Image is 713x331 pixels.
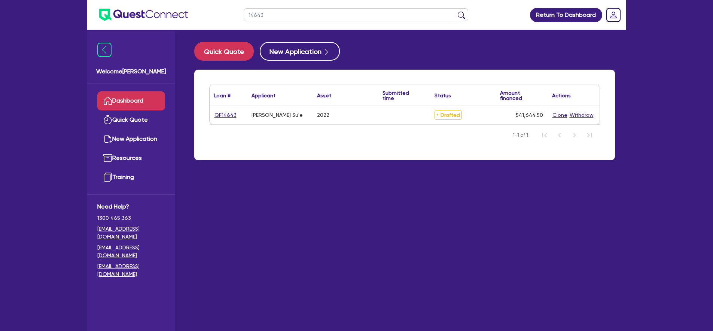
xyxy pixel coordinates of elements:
[97,214,165,222] span: 1300 465 363
[99,9,188,21] img: quest-connect-logo-blue
[516,112,543,118] span: $41,644.50
[214,93,231,98] div: Loan #
[569,111,594,119] button: Withdraw
[260,42,340,61] button: New Application
[103,134,112,143] img: new-application
[103,115,112,124] img: quick-quote
[194,42,254,61] button: Quick Quote
[244,8,468,21] input: Search by name, application ID or mobile number...
[252,112,303,118] div: [PERSON_NAME] Su'e
[435,110,462,120] span: Drafted
[97,130,165,149] a: New Application
[582,128,597,143] button: Last Page
[194,42,260,61] a: Quick Quote
[500,90,543,101] div: Amount financed
[552,111,568,119] button: Clone
[97,91,165,110] a: Dashboard
[96,67,166,76] span: Welcome [PERSON_NAME]
[317,112,329,118] div: 2022
[97,110,165,130] a: Quick Quote
[383,90,419,101] div: Submitted time
[97,202,165,211] span: Need Help?
[530,8,602,22] a: Return To Dashboard
[103,173,112,182] img: training
[97,244,165,259] a: [EMAIL_ADDRESS][DOMAIN_NAME]
[604,5,623,25] a: Dropdown toggle
[567,128,582,143] button: Next Page
[552,128,567,143] button: Previous Page
[317,93,331,98] div: Asset
[97,168,165,187] a: Training
[552,93,571,98] div: Actions
[252,93,275,98] div: Applicant
[537,128,552,143] button: First Page
[97,43,112,57] img: icon-menu-close
[97,149,165,168] a: Resources
[103,154,112,163] img: resources
[97,262,165,278] a: [EMAIL_ADDRESS][DOMAIN_NAME]
[214,111,237,119] a: QF14643
[435,93,451,98] div: Status
[513,131,528,139] span: 1-1 of 1
[97,225,165,241] a: [EMAIL_ADDRESS][DOMAIN_NAME]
